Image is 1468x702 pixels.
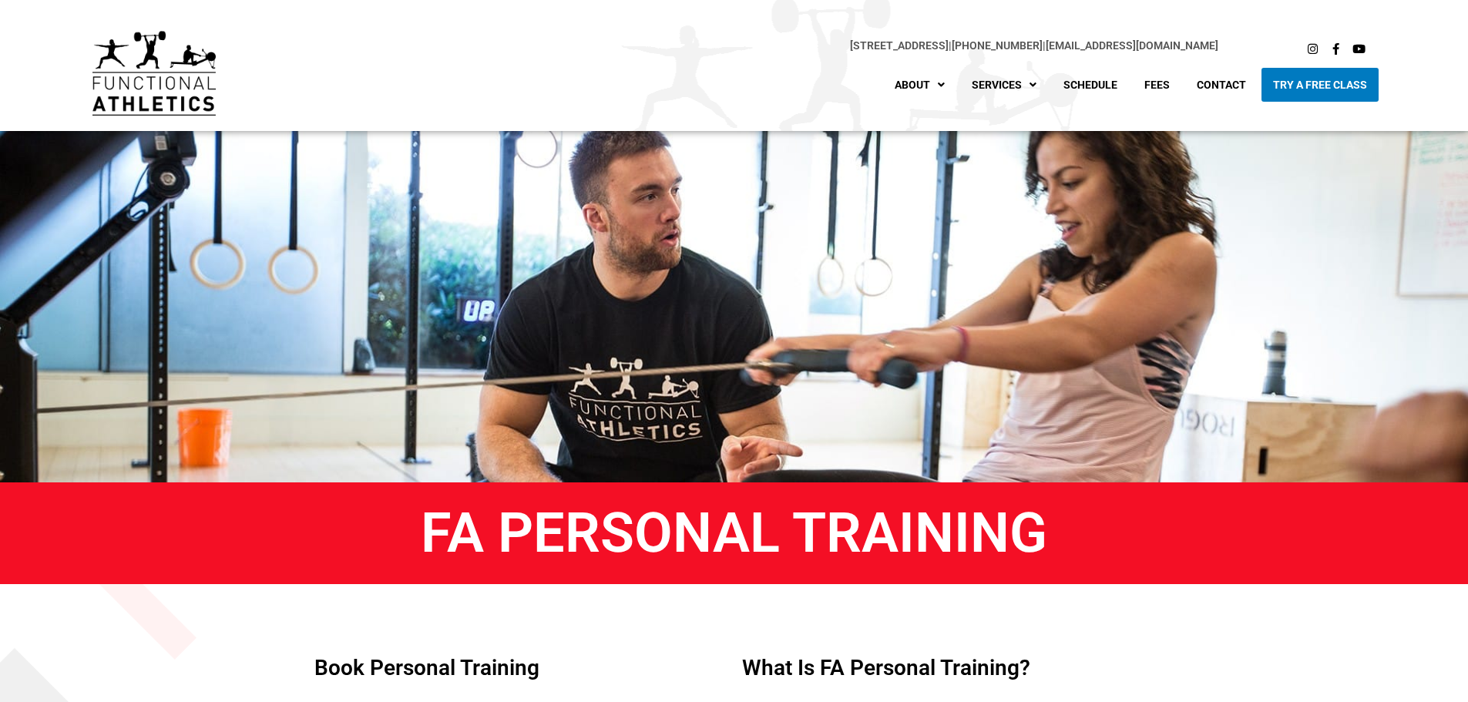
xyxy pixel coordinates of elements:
p: | [247,37,1219,55]
a: Try A Free Class [1261,68,1379,102]
a: [STREET_ADDRESS] [850,39,949,52]
a: Contact [1185,68,1258,102]
h1: FA Personal Training [23,506,1445,561]
a: Schedule [1052,68,1129,102]
a: [PHONE_NUMBER] [952,39,1043,52]
a: [EMAIL_ADDRESS][DOMAIN_NAME] [1046,39,1218,52]
h4: Book Personal Training [314,657,727,679]
h4: What is FA Personal Training? [742,657,1154,679]
a: Fees [1133,68,1181,102]
a: Services [960,68,1048,102]
img: default-logo [92,31,216,116]
span: | [850,39,952,52]
a: About [883,68,956,102]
